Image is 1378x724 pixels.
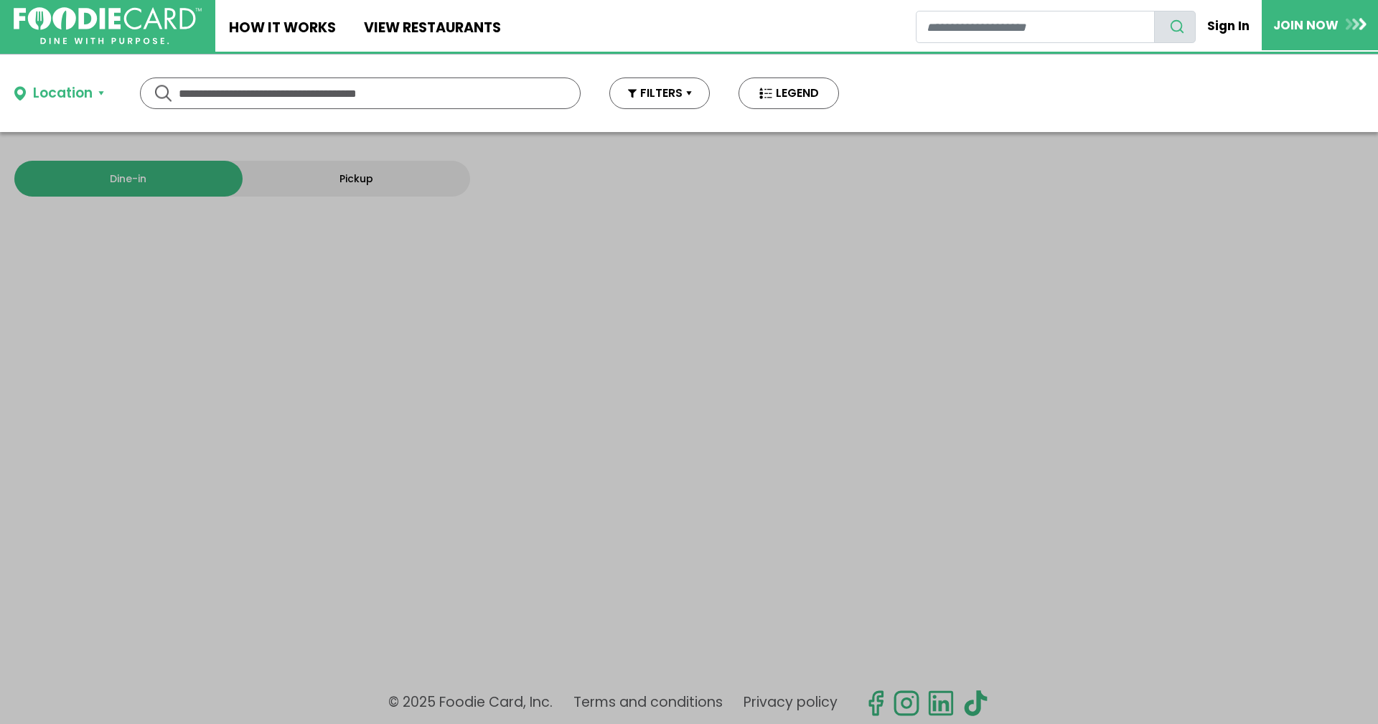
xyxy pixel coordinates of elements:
[1196,10,1262,42] a: Sign In
[14,83,104,104] button: Location
[14,7,202,45] img: FoodieCard; Eat, Drink, Save, Donate
[609,77,710,109] button: FILTERS
[739,77,839,109] button: LEGEND
[916,11,1155,43] input: restaurant search
[33,83,93,104] div: Location
[1154,11,1196,43] button: search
